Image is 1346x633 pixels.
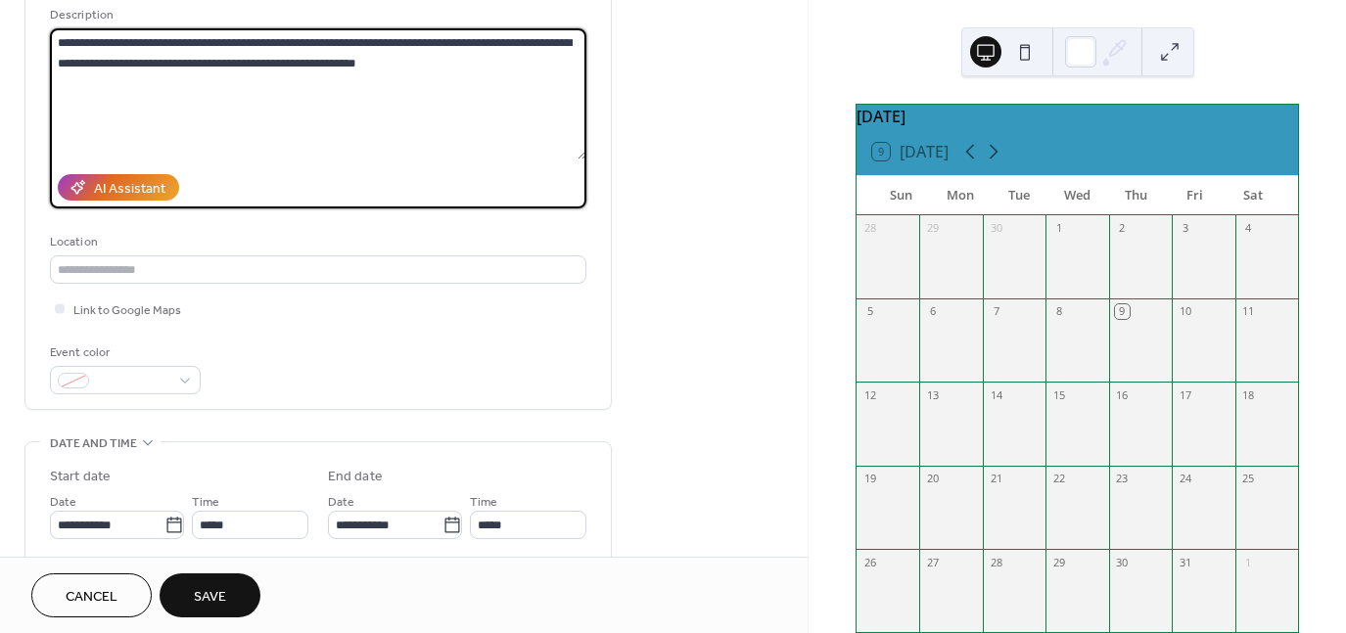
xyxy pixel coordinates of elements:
[31,573,152,617] button: Cancel
[50,492,76,513] span: Date
[66,587,117,608] span: Cancel
[1241,221,1256,236] div: 4
[328,467,383,487] div: End date
[94,179,165,200] div: AI Assistant
[931,176,990,215] div: Mon
[1178,221,1192,236] div: 3
[73,300,181,321] span: Link to Google Maps
[1051,221,1066,236] div: 1
[1241,387,1256,402] div: 18
[1178,555,1192,569] div: 31
[1165,176,1224,215] div: Fri
[1115,555,1130,569] div: 30
[470,492,497,513] span: Time
[990,176,1048,215] div: Tue
[1241,555,1256,569] div: 1
[862,555,877,569] div: 26
[58,174,179,201] button: AI Assistant
[1115,472,1130,486] div: 23
[50,467,111,487] div: Start date
[1051,472,1066,486] div: 22
[1115,304,1130,319] div: 9
[1051,304,1066,319] div: 8
[1178,304,1192,319] div: 10
[1241,472,1256,486] div: 25
[192,492,219,513] span: Time
[925,304,940,319] div: 6
[989,221,1003,236] div: 30
[1115,387,1130,402] div: 16
[1178,387,1192,402] div: 17
[989,304,1003,319] div: 7
[925,221,940,236] div: 29
[1224,176,1282,215] div: Sat
[925,387,940,402] div: 13
[1178,472,1192,486] div: 24
[872,176,931,215] div: Sun
[989,555,1003,569] div: 28
[50,433,137,454] span: Date and time
[194,587,226,608] span: Save
[50,232,582,252] div: Location
[50,342,197,363] div: Event color
[1241,304,1256,319] div: 11
[862,387,877,402] div: 12
[1048,176,1107,215] div: Wed
[160,573,260,617] button: Save
[1115,221,1130,236] div: 2
[1051,387,1066,402] div: 15
[862,304,877,319] div: 5
[989,472,1003,486] div: 21
[862,472,877,486] div: 19
[50,5,582,25] div: Description
[989,387,1003,402] div: 14
[862,221,877,236] div: 28
[925,472,940,486] div: 20
[1106,176,1165,215] div: Thu
[1051,555,1066,569] div: 29
[328,492,354,513] span: Date
[925,555,940,569] div: 27
[857,105,1298,128] div: [DATE]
